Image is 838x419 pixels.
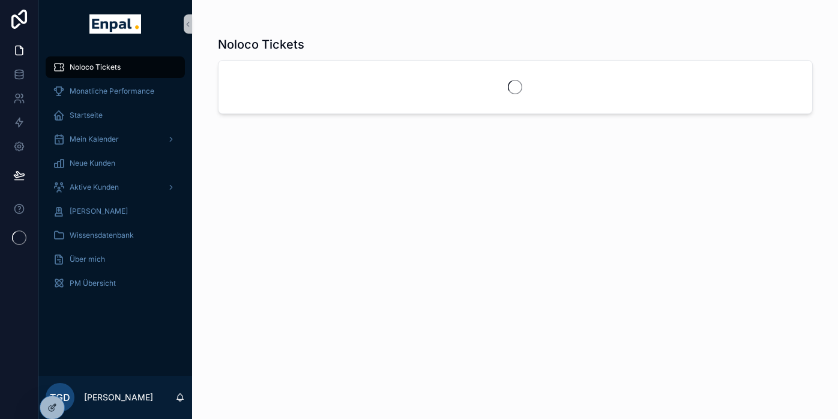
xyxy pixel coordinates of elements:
a: Monatliche Performance [46,80,185,102]
a: Startseite [46,104,185,126]
h1: Noloco Tickets [218,36,304,53]
span: Wissensdatenbank [70,231,134,240]
span: Über mich [70,255,105,264]
a: Über mich [46,249,185,270]
div: scrollable content [38,48,192,310]
span: Mein Kalender [70,134,119,144]
span: Noloco Tickets [70,62,121,72]
a: Mein Kalender [46,128,185,150]
a: Wissensdatenbank [46,225,185,246]
a: Aktive Kunden [46,176,185,198]
a: PM Übersicht [46,273,185,294]
span: TgD [50,390,70,405]
span: PM Übersicht [70,279,116,288]
span: Neue Kunden [70,158,115,168]
a: Noloco Tickets [46,56,185,78]
a: Neue Kunden [46,152,185,174]
a: [PERSON_NAME] [46,200,185,222]
span: Aktive Kunden [70,182,119,192]
span: [PERSON_NAME] [70,206,128,216]
p: [PERSON_NAME] [84,391,153,403]
span: Startseite [70,110,103,120]
span: Monatliche Performance [70,86,154,96]
img: App logo [89,14,140,34]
